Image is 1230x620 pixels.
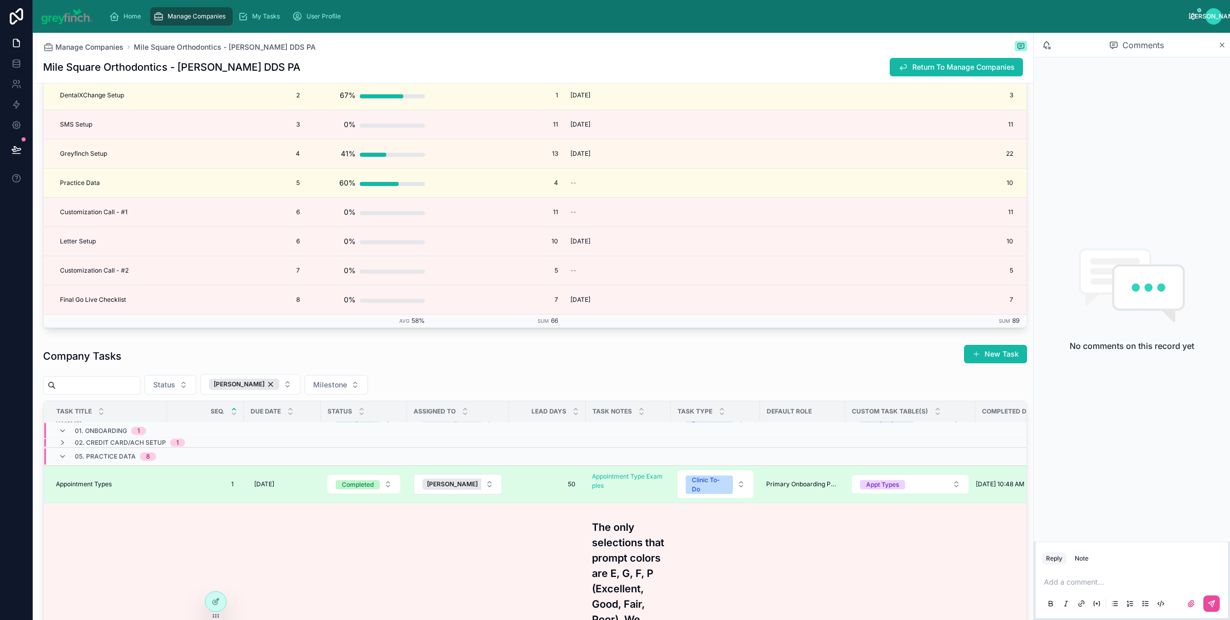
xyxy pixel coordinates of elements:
[176,439,179,447] div: 1
[304,375,368,395] button: Select Button
[60,296,126,304] span: Final Go Live Checklist
[239,237,300,245] span: 6
[43,60,300,74] h1: Mile Square Orthodontics - [PERSON_NAME] DDS PA
[1042,552,1067,565] button: Reply
[251,407,281,416] span: Due Date
[718,266,1013,275] span: 5
[250,476,315,492] a: [DATE]
[56,480,161,488] a: Appointment Types
[339,173,356,193] div: 60%
[851,474,969,494] a: Select Button
[767,407,812,416] span: Default Role
[519,480,576,488] span: 50
[1122,39,1164,51] span: Comments
[1071,552,1093,565] button: Note
[75,452,136,461] span: 05. Practice Data
[344,114,356,135] div: 0%
[427,480,478,488] span: [PERSON_NAME]
[150,7,233,26] a: Manage Companies
[437,266,558,275] span: 5
[60,120,92,129] span: SMS Setup
[41,8,93,25] img: App logo
[437,91,558,99] span: 1
[437,208,558,216] span: 11
[976,480,1040,488] a: [DATE] 10:48 AM
[414,474,502,494] button: Select Button
[75,426,127,435] span: 01. Onboarding
[43,349,121,363] h1: Company Tasks
[912,62,1015,72] span: Return To Manage Companies
[860,479,905,489] button: Unselect APPT_TYPES
[570,208,577,216] span: --
[437,296,558,304] span: 7
[1070,340,1194,352] h2: No comments on this record yet
[999,318,1010,324] small: Sum
[239,266,300,275] span: 7
[718,150,1013,158] span: 22
[239,91,300,99] span: 2
[677,470,754,499] a: Select Button
[60,91,124,99] span: DentalXChange Setup
[239,208,300,216] span: 6
[1012,317,1019,324] span: 89
[570,150,590,158] span: [DATE]
[515,476,580,492] a: 50
[570,91,590,99] span: [DATE]
[718,296,1013,304] span: 7
[976,480,1024,488] span: [DATE] 10:48 AM
[239,179,300,187] span: 5
[982,407,1033,416] span: Completed Date
[570,237,590,245] span: [DATE]
[570,296,590,304] span: [DATE]
[766,480,839,488] a: Primary Onboarding POC
[101,5,1190,28] div: scrollable content
[56,407,92,416] span: Task Title
[60,150,107,158] span: Greyfinch Setup
[718,91,1013,99] span: 3
[1075,554,1089,563] div: Note
[414,407,456,416] span: Assigned To
[852,407,928,416] span: Custom Task Table(s)
[168,12,225,20] span: Manage Companies
[289,7,348,26] a: User Profile
[327,407,352,416] span: Status
[60,237,96,245] span: Letter Setup
[134,42,316,52] a: Mile Square Orthodontics - [PERSON_NAME] DDS PA
[60,179,100,187] span: Practice Data
[340,85,356,106] div: 67%
[678,407,712,416] span: Task Type
[60,208,128,216] span: Customization Call - #1
[413,473,503,495] a: Select Button
[437,120,558,129] span: 11
[344,290,356,310] div: 0%
[531,407,566,416] span: Lead Days
[137,426,140,435] div: 1
[214,380,264,388] span: [PERSON_NAME]
[412,317,425,324] span: 58%
[437,179,558,187] span: 4
[592,472,663,489] a: Appointment Type Examples
[437,237,558,245] span: 10
[852,475,969,493] button: Select Button
[60,266,129,275] span: Customization Call - #2
[173,476,238,492] a: 1
[344,260,356,281] div: 0%
[342,480,374,489] div: Completed
[239,120,300,129] span: 3
[341,143,356,164] div: 41%
[239,150,300,158] span: 4
[211,407,224,416] span: Seq.
[327,475,400,493] button: Select Button
[570,266,577,275] span: --
[964,345,1027,363] button: New Task
[55,42,124,52] span: Manage Companies
[313,380,347,390] span: Milestone
[422,479,493,490] button: Unselect 212
[592,472,665,497] a: Appointment Type Examples
[75,439,166,447] span: 02. Credit Card/ACH Setup
[200,374,300,395] button: Select Button
[306,12,341,20] span: User Profile
[437,150,558,158] span: 13
[718,208,1013,216] span: 11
